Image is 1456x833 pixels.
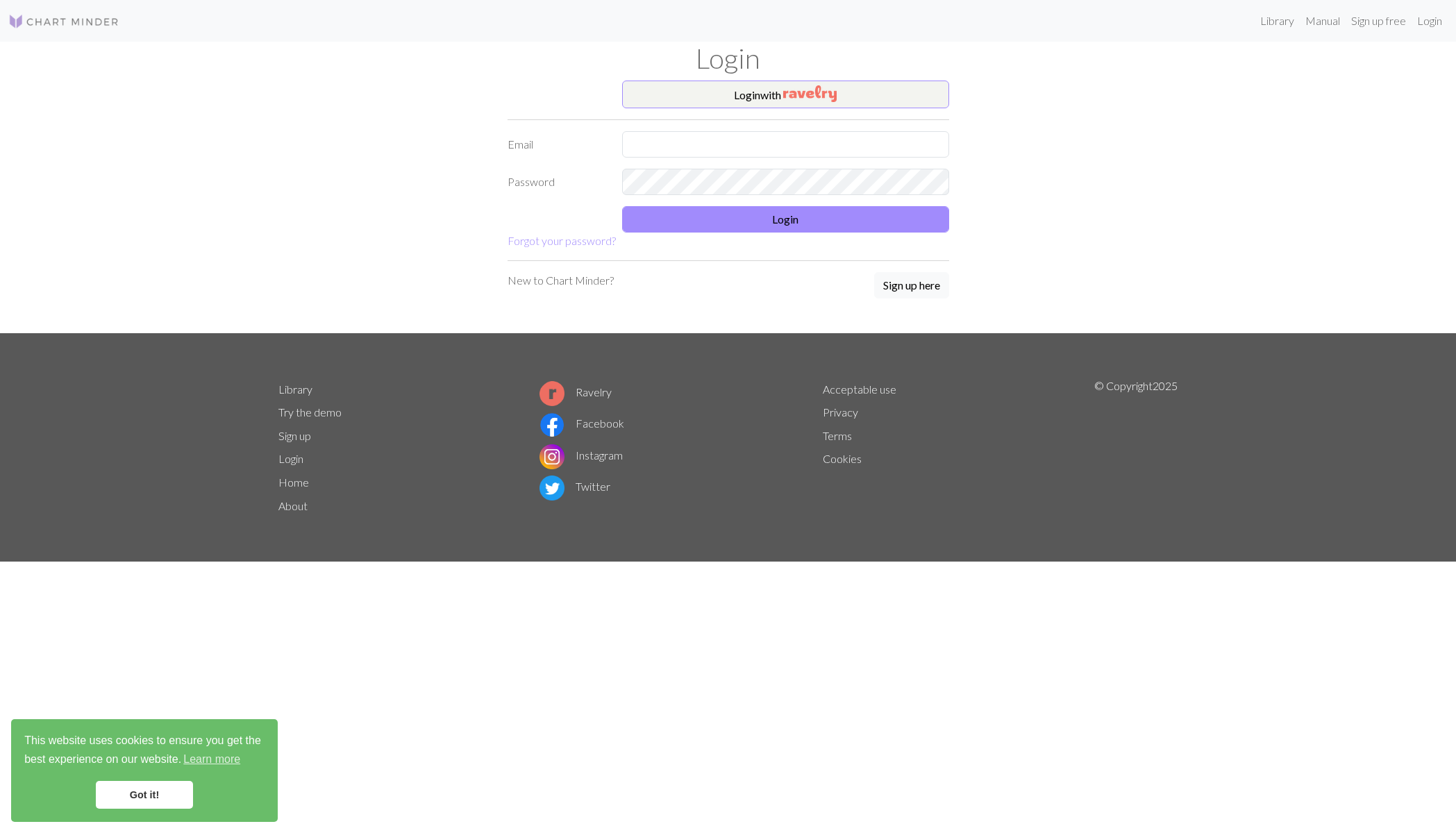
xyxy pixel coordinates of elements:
a: Twitter [539,480,610,493]
a: dismiss cookie message [96,781,193,809]
img: Ravelry logo [539,381,564,406]
button: Sign up here [874,272,949,298]
a: Ravelry [539,385,612,398]
a: About [278,499,308,512]
label: Password [499,169,614,195]
a: Acceptable use [823,382,896,396]
a: Sign up [278,429,311,442]
h1: Login [270,42,1187,75]
a: Library [278,382,312,396]
p: New to Chart Minder? [508,272,614,289]
a: Home [278,476,309,489]
a: Instagram [539,448,623,462]
img: Facebook logo [539,412,564,437]
a: Library [1255,7,1300,35]
a: Privacy [823,405,858,419]
p: © Copyright 2025 [1094,378,1178,518]
a: Login [278,452,303,465]
a: Forgot your password? [508,234,616,247]
img: Ravelry [783,85,837,102]
button: Loginwith [622,81,949,108]
div: cookieconsent [11,719,278,822]
button: Login [622,206,949,233]
a: Sign up free [1346,7,1412,35]
a: learn more about cookies [181,749,242,770]
a: Manual [1300,7,1346,35]
a: Sign up here [874,272,949,300]
a: Login [1412,7,1448,35]
img: Twitter logo [539,476,564,500]
label: Email [499,131,614,158]
span: This website uses cookies to ensure you get the best experience on our website. [24,732,265,770]
img: Instagram logo [539,444,564,469]
a: Terms [823,429,852,442]
img: Logo [8,13,119,30]
a: Try the demo [278,405,342,419]
a: Facebook [539,416,624,430]
a: Cookies [823,452,862,465]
